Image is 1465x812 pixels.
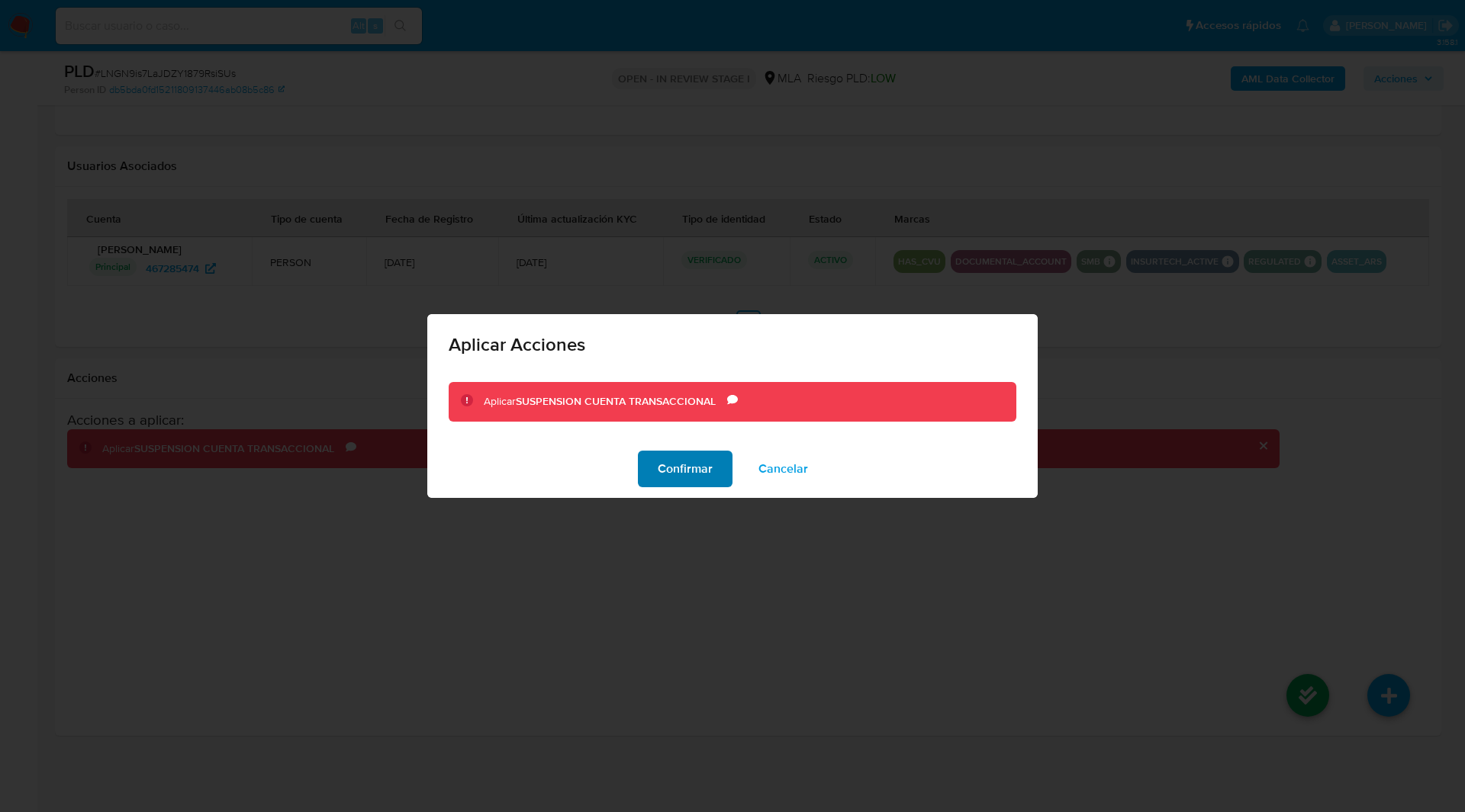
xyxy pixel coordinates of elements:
span: Aplicar Acciones [449,335,1016,354]
b: SUSPENSION CUENTA TRANSACCIONAL [516,393,716,409]
span: Confirmar [658,452,713,486]
div: Aplicar [484,394,727,409]
button: Confirmar [638,451,732,487]
button: Cancelar [739,451,828,487]
span: Cancelar [758,452,808,486]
